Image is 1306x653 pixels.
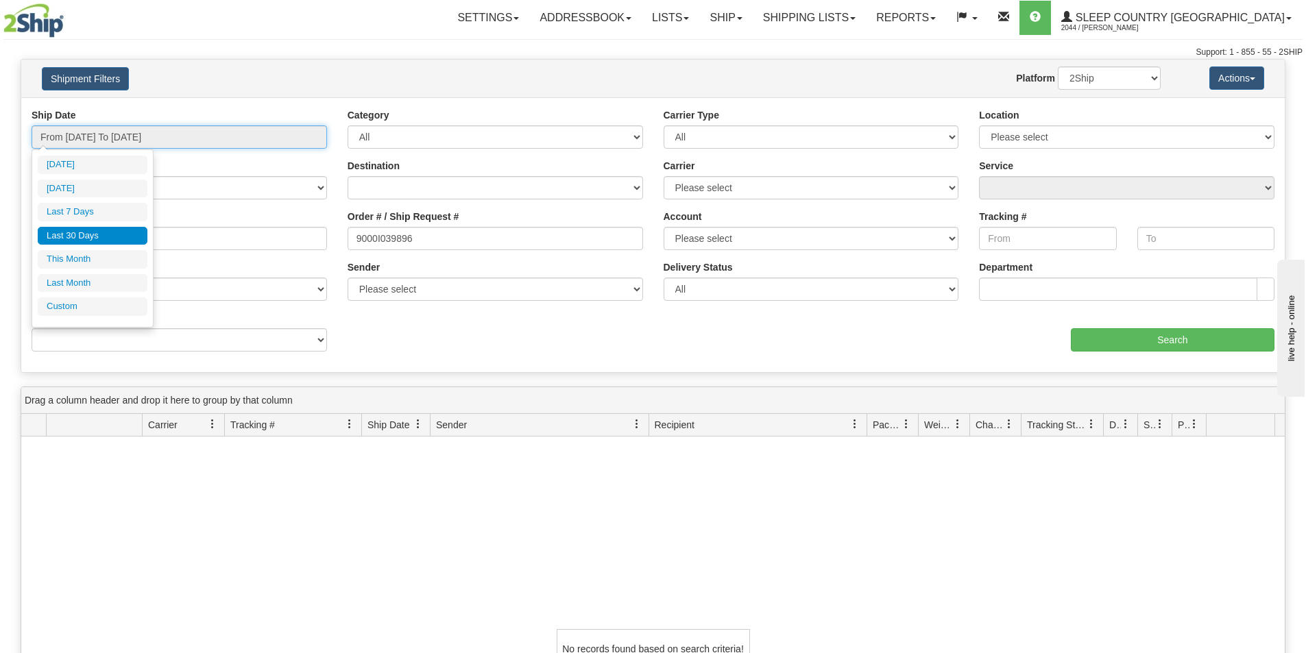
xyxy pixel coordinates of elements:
span: 2044 / [PERSON_NAME] [1061,21,1164,35]
div: Support: 1 - 855 - 55 - 2SHIP [3,47,1303,58]
span: Packages [873,418,902,432]
span: Sender [436,418,467,432]
label: Service [979,159,1013,173]
input: To [1137,227,1274,250]
label: Platform [1016,71,1055,85]
span: Ship Date [367,418,409,432]
label: Location [979,108,1019,122]
span: Sleep Country [GEOGRAPHIC_DATA] [1072,12,1285,23]
label: Carrier Type [664,108,719,122]
a: Delivery Status filter column settings [1114,412,1137,436]
li: Last 30 Days [38,227,147,245]
a: Ship Date filter column settings [407,412,430,436]
a: Carrier filter column settings [201,412,224,436]
span: Carrier [148,418,178,432]
li: Custom [38,297,147,316]
label: Sender [348,260,380,274]
span: Delivery Status [1109,418,1121,432]
span: Weight [924,418,953,432]
label: Order # / Ship Request # [348,210,459,223]
span: Shipment Issues [1144,418,1155,432]
span: Tracking Status [1027,418,1087,432]
a: Charge filter column settings [997,412,1021,436]
iframe: chat widget [1274,256,1305,396]
span: Recipient [655,418,694,432]
li: [DATE] [38,180,147,198]
img: logo2044.jpg [3,3,64,38]
a: Addressbook [529,1,642,35]
a: Tracking # filter column settings [338,412,361,436]
button: Actions [1209,66,1264,90]
label: Carrier [664,159,695,173]
a: Shipment Issues filter column settings [1148,412,1172,436]
div: grid grouping header [21,387,1285,414]
label: Account [664,210,702,223]
label: Department [979,260,1032,274]
a: Recipient filter column settings [843,412,867,436]
span: Pickup Status [1178,418,1189,432]
label: Category [348,108,389,122]
a: Lists [642,1,699,35]
li: Last Month [38,274,147,293]
a: Pickup Status filter column settings [1183,412,1206,436]
span: Charge [976,418,1004,432]
label: Tracking # [979,210,1026,223]
label: Delivery Status [664,260,733,274]
a: Packages filter column settings [895,412,918,436]
a: Settings [447,1,529,35]
button: Shipment Filters [42,67,129,90]
a: Sleep Country [GEOGRAPHIC_DATA] 2044 / [PERSON_NAME] [1051,1,1302,35]
label: Ship Date [32,108,76,122]
a: Shipping lists [753,1,866,35]
li: [DATE] [38,156,147,174]
input: From [979,227,1116,250]
li: Last 7 Days [38,203,147,221]
div: live help - online [10,12,127,22]
a: Tracking Status filter column settings [1080,412,1103,436]
a: Weight filter column settings [946,412,969,436]
a: Reports [866,1,946,35]
a: Ship [699,1,752,35]
li: This Month [38,250,147,269]
a: Sender filter column settings [625,412,649,436]
label: Destination [348,159,400,173]
input: Search [1071,328,1274,352]
span: Tracking # [230,418,275,432]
